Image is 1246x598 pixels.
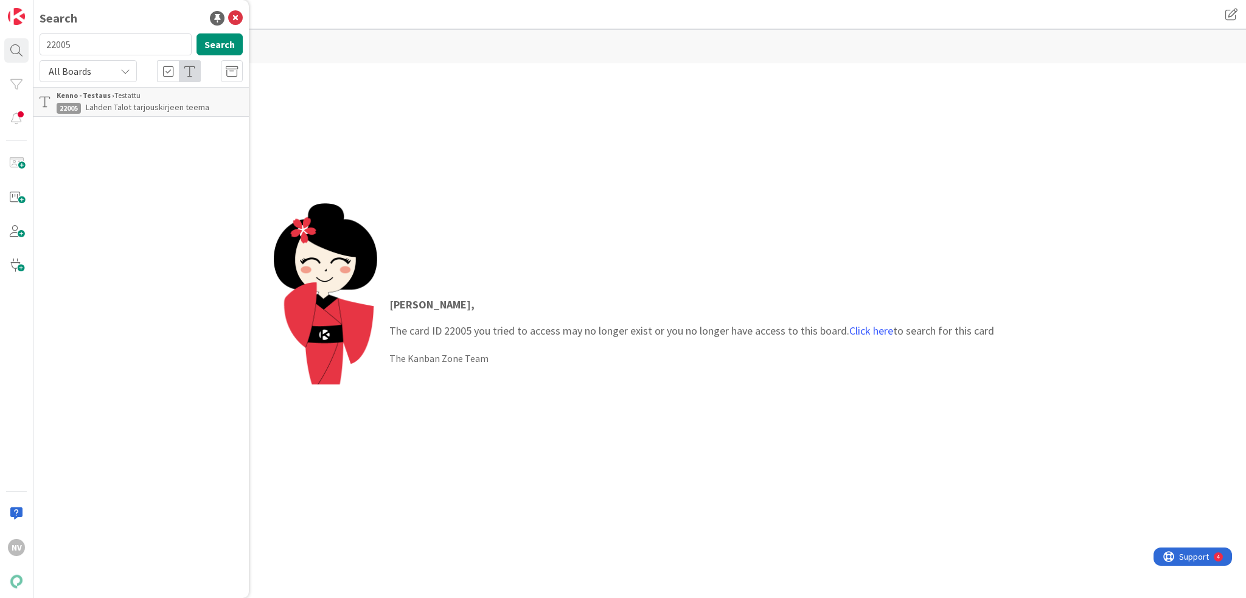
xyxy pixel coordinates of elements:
[8,539,25,556] div: NV
[57,90,243,101] div: Testattu
[33,87,249,117] a: Kenno - Testaus ›Testattu22005Lahden Talot tarjouskirjeen teema
[389,351,994,366] div: The Kanban Zone Team
[197,33,243,55] button: Search
[26,2,55,16] span: Support
[57,91,114,100] b: Kenno - Testaus ›
[49,65,91,77] span: All Boards
[57,103,81,114] div: 22005
[63,5,66,15] div: 4
[389,296,994,339] p: The card ID 22005 you tried to access may no longer exist or you no longer have access to this bo...
[86,102,209,113] span: Lahden Talot tarjouskirjeen teema
[8,8,25,25] img: Visit kanbanzone.com
[8,573,25,590] img: avatar
[849,324,893,338] a: Click here
[40,33,192,55] input: Search for title...
[40,9,77,27] div: Search
[389,297,475,311] strong: [PERSON_NAME] ,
